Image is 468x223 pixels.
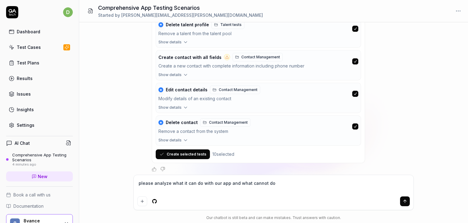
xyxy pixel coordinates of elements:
[156,18,361,40] button: ★Delete talent profileTalent testsRemove a talent from the talent pool
[137,196,147,206] button: Add attachment
[158,39,182,45] span: Show details
[156,50,361,72] button: Create contact with all fieldsContact ManagementCreate a new contact with complete information in...
[160,167,165,172] button: Negative feedback
[98,12,263,18] div: Started by
[6,26,73,38] a: Dashboard
[158,63,350,70] div: Create a new contact with complete information including phone number
[158,95,350,102] div: Modify details of an existing contact
[209,120,248,125] span: Contact Management
[6,119,73,131] a: Settings
[158,87,163,92] div: ★
[6,41,73,53] a: Test Cases
[210,86,260,94] a: Contact Management
[17,75,33,82] div: Results
[137,179,410,194] textarea: please analyze what it can do with our app and what cannot do
[13,192,51,198] span: Book a call with us
[121,13,263,18] span: [PERSON_NAME][EMAIL_ADDRESS][PERSON_NAME][DOMAIN_NAME]
[6,203,73,209] a: Documentation
[156,137,361,145] button: Show details
[17,60,39,66] div: Test Plans
[232,53,283,61] a: Contact Management
[17,91,31,97] div: Issues
[12,163,73,167] div: 4 minutes ago
[17,28,40,35] div: Dashboard
[220,22,242,27] span: Talent tests
[98,4,263,12] h1: Comprehensive App Testing Scenarios
[241,54,280,60] span: Contact Management
[158,55,222,60] span: Create contact with all fields
[156,72,361,80] button: Show details
[152,167,157,172] button: Positive feedback
[17,122,34,128] div: Settings
[166,87,207,93] span: Edit contact details
[219,87,257,93] span: Contact Management
[158,30,350,37] div: Remove a talent from the talent pool
[156,39,361,47] button: Show details
[166,22,209,27] span: Delete talent profile
[63,7,73,17] span: d
[158,72,182,78] span: Show details
[133,215,414,221] div: Our chatbot is still beta and can make mistakes. Trust answers with caution.
[166,120,198,125] span: Delete contact
[6,171,73,181] a: New
[38,173,48,180] span: New
[158,22,163,27] div: ★
[156,149,210,159] button: Create selected tests
[156,83,361,105] button: ★Edit contact detailsContact ManagementModify details of an existing contact
[6,104,73,115] a: Insights
[6,192,73,198] a: Book a call with us
[158,137,182,143] span: Show details
[6,88,73,100] a: Issues
[6,57,73,69] a: Test Plans
[13,203,44,209] span: Documentation
[158,120,163,125] div: ★
[6,152,73,166] a: Comprehensive App Testing Scenarios4 minutes ago
[15,140,30,146] h4: AI Chat
[156,116,361,137] button: ★Delete contactContact ManagementRemove a contact from the system
[156,105,361,113] button: Show details
[12,152,73,163] div: Comprehensive App Testing Scenarios
[17,106,34,113] div: Insights
[17,44,41,50] div: Test Cases
[6,72,73,84] a: Results
[211,20,244,29] a: Talent tests
[158,105,182,110] span: Show details
[158,128,350,135] div: Remove a contact from the system
[212,151,234,157] div: 10 selected
[200,118,250,127] a: Contact Management
[63,6,73,18] button: d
